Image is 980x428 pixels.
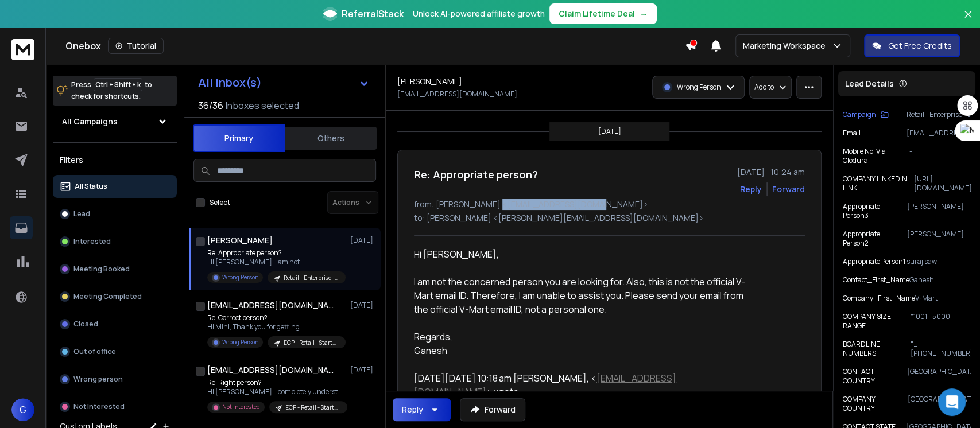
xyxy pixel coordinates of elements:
[207,322,345,332] p: Hi Mini, Thank you for getting
[207,299,334,311] h1: [EMAIL_ADDRESS][DOMAIN_NAME]
[342,7,404,21] span: ReferralStack
[53,395,177,418] button: Not Interested
[413,8,545,20] p: Unlock AI-powered affiliate growth
[207,378,345,387] p: Re: Right person?
[864,34,960,57] button: Get Free Credits
[207,387,345,396] p: Hi [PERSON_NAME], I completely understand and
[843,110,889,119] button: Campaign
[73,320,98,329] p: Closed
[53,203,177,225] button: Lead
[397,90,517,99] p: [EMAIL_ADDRESS][DOMAIN_NAME]
[71,79,152,102] p: Press to check for shortcuts.
[73,209,90,219] p: Lead
[907,367,971,386] p: [GEOGRAPHIC_DATA]
[226,99,299,112] h3: Inboxes selected
[843,110,876,119] p: Campaign
[843,367,907,386] p: CONTACT COUNTRY
[73,402,125,411] p: Not Interested
[73,237,111,246] p: Interested
[53,110,177,133] button: All Campaigns
[285,126,377,151] button: Others
[285,403,340,412] p: ECP - Retail - Startup | [PERSON_NAME] - Version 1
[350,365,376,375] p: [DATE]
[843,202,907,220] p: Appropriate Person3
[73,375,123,384] p: Wrong person
[94,78,142,91] span: Ctrl + Shift + k
[772,184,805,195] div: Forward
[414,371,749,399] div: [DATE][DATE] 10:18 am [PERSON_NAME], < > wrote:
[11,398,34,421] button: G
[414,199,805,210] p: from: [PERSON_NAME] <[EMAIL_ADDRESS][DOMAIN_NAME]>
[843,129,861,138] p: Email
[843,340,911,358] p: BOARDLINE NUMBERS
[843,147,909,165] p: Mobile No. Via Clodura
[909,147,971,165] p: -
[737,166,805,178] p: [DATE] : 10:24 am
[198,77,262,88] h1: All Inbox(s)
[460,398,525,421] button: Forward
[843,229,907,248] p: Appropriate Person2
[740,184,762,195] button: Reply
[198,99,223,112] span: 36 / 36
[843,312,911,330] p: COMPANY SIZE RANGE
[210,198,230,207] label: Select
[397,76,462,87] h1: [PERSON_NAME]
[53,340,177,363] button: Out of office
[350,301,376,310] p: [DATE]
[207,235,273,246] h1: [PERSON_NAME]
[207,364,334,376] h1: [EMAIL_ADDRESS][DOMAIN_NAME]
[73,264,130,274] p: Meeting Booked
[189,71,378,94] button: All Inbox(s)
[53,175,177,198] button: All Status
[914,174,971,193] p: [URL][DOMAIN_NAME]
[284,274,339,282] p: Retail - Enterprise - [PERSON_NAME]
[222,273,258,282] p: Wrong Person
[393,398,451,421] button: Reply
[598,127,621,136] p: [DATE]
[207,248,345,258] p: Re: Appropriate person?
[843,294,915,303] p: Company_First_Name
[907,229,971,248] p: [PERSON_NAME]
[414,247,749,357] div: Hi [PERSON_NAME], I am not the concerned person you are looking for. Also, this is not the offici...
[53,285,177,308] button: Meeting Completed
[907,110,971,119] p: Retail - Enterprise - [PERSON_NAME]
[907,202,971,220] p: [PERSON_NAME]
[53,313,177,336] button: Closed
[193,124,285,152] button: Primary
[911,312,971,330] p: "1001 - 5000"
[222,403,260,411] p: Not Interested
[53,368,177,391] button: Wrong person
[907,257,971,266] p: suraj saw
[677,83,721,92] p: Wrong Person
[53,152,177,168] h3: Filters
[414,212,805,224] p: to: [PERSON_NAME] <[PERSON_NAME][EMAIL_ADDRESS][DOMAIN_NAME]>
[908,395,971,413] p: [GEOGRAPHIC_DATA]
[222,338,258,347] p: Wrong Person
[640,8,648,20] span: →
[907,129,971,138] p: [EMAIL_ADDRESS][DOMAIN_NAME]
[207,313,345,322] p: Re: Correct person?
[843,395,908,413] p: COMPANY COUNTRY
[53,258,177,281] button: Meeting Booked
[284,338,339,347] p: ECP - Retail - Startup | [PERSON_NAME] - Version 1
[53,230,177,253] button: Interested
[843,257,905,266] p: Appropriate Person1
[62,116,118,127] h1: All Campaigns
[938,388,966,416] div: Open Intercom Messenger
[911,340,971,358] p: "[PHONE_NUMBER],[PHONE_NUMBER]"
[73,347,116,356] p: Out of office
[549,3,657,24] button: Claim Lifetime Deal→
[414,166,538,182] h1: Re: Appropriate person?
[350,236,376,245] p: [DATE]
[909,275,971,285] p: Ganesh
[843,174,914,193] p: COMPANY LINKEDIN LINK
[402,404,423,415] div: Reply
[743,40,830,52] p: Marketing Workspace
[960,7,975,34] button: Close banner
[845,78,894,90] p: Lead Details
[207,258,345,267] p: Hi [PERSON_NAME], I am not
[754,83,774,92] p: Add to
